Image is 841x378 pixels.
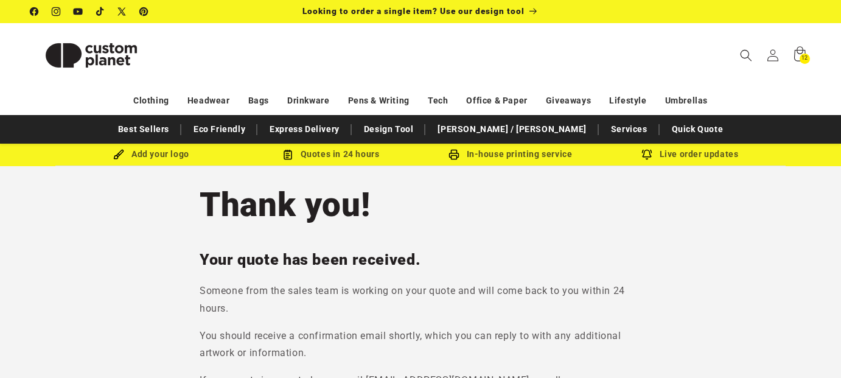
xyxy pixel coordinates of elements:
img: Order Updates Icon [282,149,293,160]
a: Lifestyle [609,90,646,111]
a: Custom Planet [26,23,157,87]
h1: Thank you! [200,183,641,226]
span: 12 [801,54,808,64]
p: Someone from the sales team is working on your quote and will come back to you within 24 hours. [200,282,641,318]
a: Services [605,119,654,140]
div: In-house printing service [420,147,600,162]
a: Bags [248,90,269,111]
a: Giveaways [546,90,591,111]
a: [PERSON_NAME] / [PERSON_NAME] [431,119,592,140]
a: Office & Paper [466,90,527,111]
a: Umbrellas [665,90,708,111]
a: Design Tool [358,119,420,140]
a: Drinkware [287,90,329,111]
h2: Your quote has been received. [200,250,641,270]
img: Order updates [641,149,652,160]
a: Pens & Writing [348,90,410,111]
a: Eco Friendly [187,119,251,140]
summary: Search [733,42,759,69]
iframe: Chat Widget [780,320,841,378]
div: Add your logo [61,147,241,162]
img: In-house printing [448,149,459,160]
a: Tech [428,90,448,111]
img: Brush Icon [113,149,124,160]
p: You should receive a confirmation email shortly, which you can reply to with any additional artwo... [200,327,641,363]
a: Quick Quote [666,119,730,140]
a: Best Sellers [112,119,175,140]
a: Headwear [187,90,230,111]
img: Custom Planet [30,28,152,83]
div: Live order updates [600,147,780,162]
a: Express Delivery [263,119,346,140]
div: Quotes in 24 hours [241,147,420,162]
a: Clothing [133,90,169,111]
span: Looking to order a single item? Use our design tool [302,6,525,16]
